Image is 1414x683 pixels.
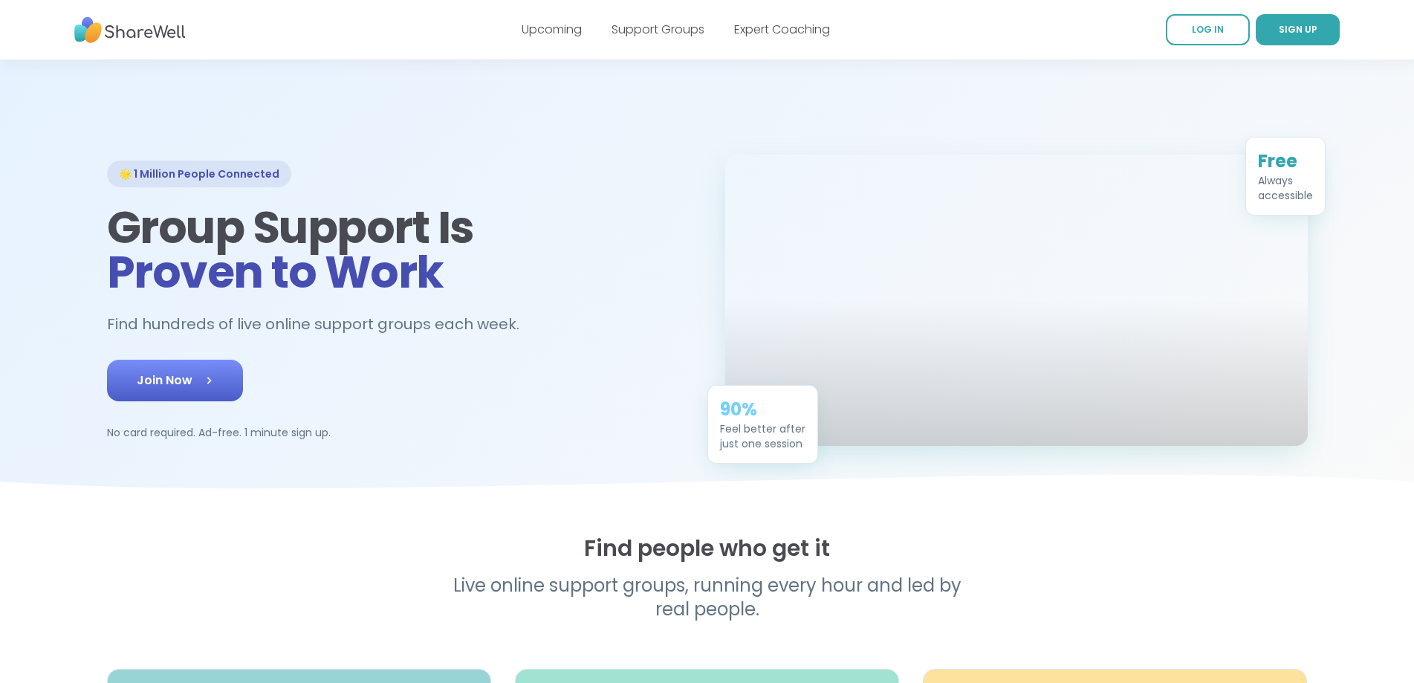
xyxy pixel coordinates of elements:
[1166,14,1250,45] a: LOG IN
[137,372,213,389] span: Join Now
[720,421,805,450] div: Feel better after just one session
[107,312,535,337] h2: Find hundreds of live online support groups each week.
[107,360,243,401] a: Join Now
[107,161,291,187] div: 🌟 1 Million People Connected
[107,241,444,303] span: Proven to Work
[107,425,690,440] p: No card required. Ad-free. 1 minute sign up.
[74,10,186,51] img: ShareWell Nav Logo
[522,21,582,38] a: Upcoming
[1258,149,1313,172] div: Free
[422,574,993,621] p: Live online support groups, running every hour and led by real people.
[1279,23,1317,36] span: SIGN UP
[734,21,830,38] a: Expert Coaching
[107,205,690,294] h1: Group Support Is
[107,535,1308,562] h2: Find people who get it
[1258,172,1313,202] div: Always accessible
[1256,14,1340,45] a: SIGN UP
[1192,23,1224,36] span: LOG IN
[612,21,704,38] a: Support Groups
[720,397,805,421] div: 90%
